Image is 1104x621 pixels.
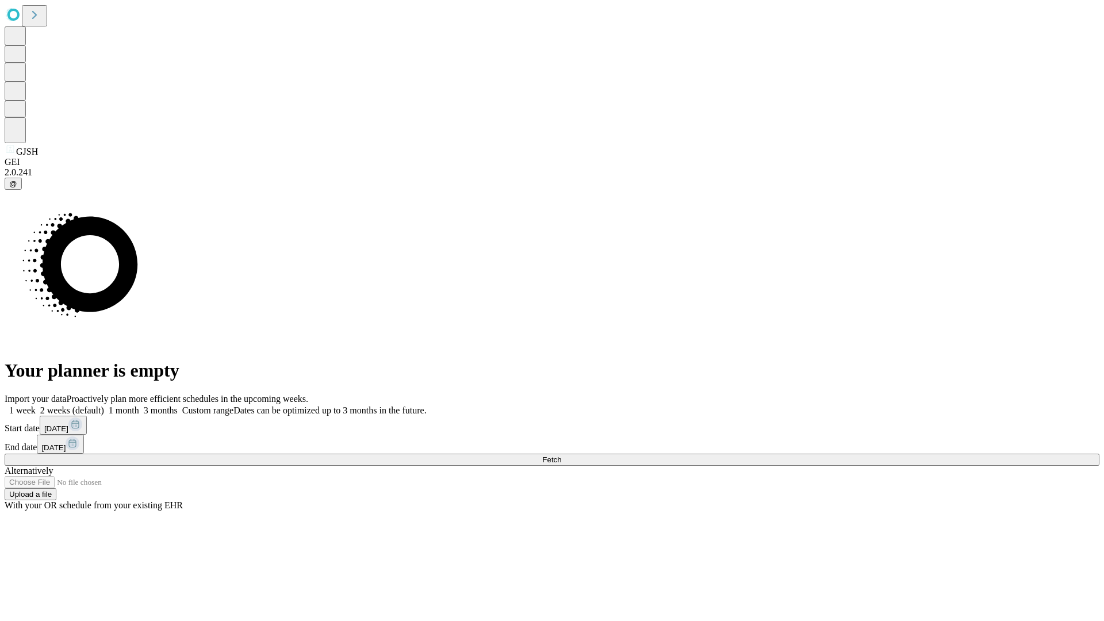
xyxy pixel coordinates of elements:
span: 1 week [9,405,36,415]
span: [DATE] [41,443,66,452]
button: Upload a file [5,488,56,500]
span: 1 month [109,405,139,415]
button: @ [5,178,22,190]
span: 3 months [144,405,178,415]
span: [DATE] [44,424,68,433]
div: GEI [5,157,1099,167]
span: @ [9,179,17,188]
span: Alternatively [5,466,53,476]
div: End date [5,435,1099,454]
span: 2 weeks (default) [40,405,104,415]
span: GJSH [16,147,38,156]
span: Fetch [542,455,561,464]
button: Fetch [5,454,1099,466]
span: Custom range [182,405,233,415]
h1: Your planner is empty [5,360,1099,381]
button: [DATE] [37,435,84,454]
div: 2.0.241 [5,167,1099,178]
span: With your OR schedule from your existing EHR [5,500,183,510]
span: Proactively plan more efficient schedules in the upcoming weeks. [67,394,308,404]
div: Start date [5,416,1099,435]
span: Dates can be optimized up to 3 months in the future. [233,405,426,415]
span: Import your data [5,394,67,404]
button: [DATE] [40,416,87,435]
